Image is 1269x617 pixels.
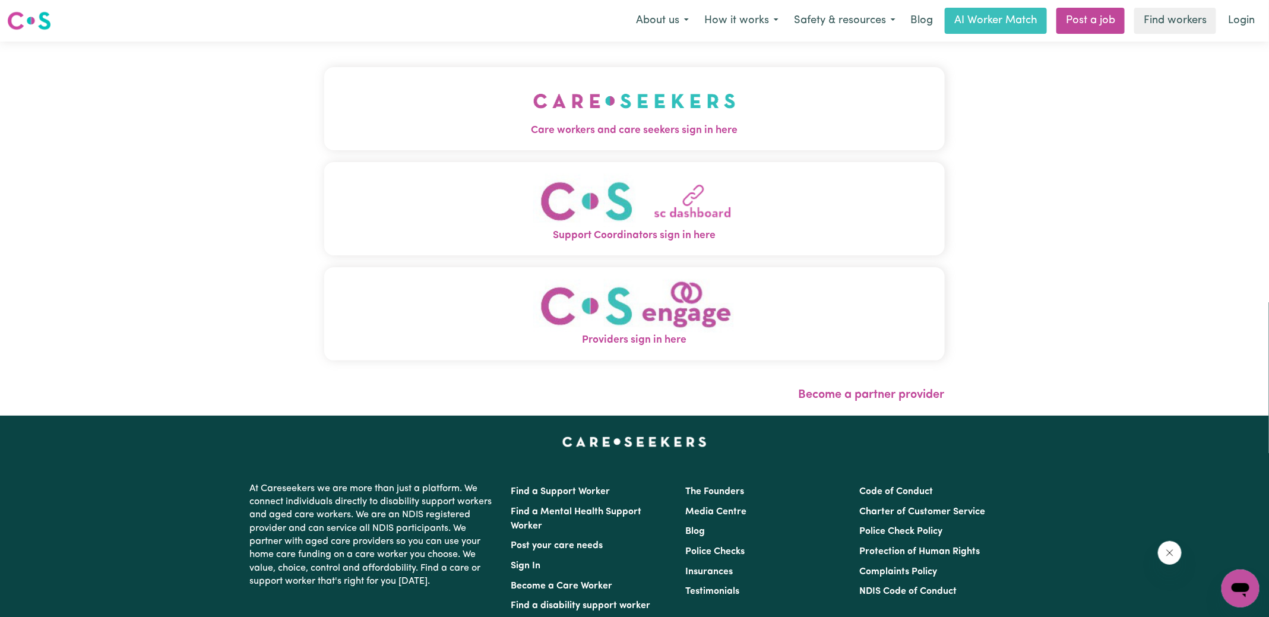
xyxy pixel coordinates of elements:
a: Protection of Human Rights [859,547,980,556]
a: Post your care needs [511,541,603,550]
a: Become a partner provider [799,389,945,401]
a: Police Check Policy [859,527,942,536]
a: Sign In [511,561,541,571]
a: Become a Care Worker [511,581,613,591]
a: The Founders [685,487,744,496]
a: Careseekers home page [562,437,707,447]
button: Safety & resources [786,8,903,33]
span: Care workers and care seekers sign in here [324,123,945,138]
iframe: Close message [1158,541,1182,565]
a: Code of Conduct [859,487,933,496]
a: Find a Support Worker [511,487,610,496]
span: Support Coordinators sign in here [324,228,945,243]
a: Login [1221,8,1262,34]
button: How it works [697,8,786,33]
a: Blog [903,8,940,34]
a: Media Centre [685,507,746,517]
a: NDIS Code of Conduct [859,587,957,596]
span: Need any help? [7,8,72,18]
img: Careseekers logo [7,10,51,31]
a: Blog [685,527,705,536]
iframe: Button to launch messaging window [1221,569,1259,607]
a: Charter of Customer Service [859,507,985,517]
button: Care workers and care seekers sign in here [324,67,945,150]
a: AI Worker Match [945,8,1047,34]
span: Providers sign in here [324,333,945,348]
a: Complaints Policy [859,567,937,577]
a: Insurances [685,567,733,577]
button: Support Coordinators sign in here [324,162,945,255]
a: Testimonials [685,587,739,596]
a: Find a Mental Health Support Worker [511,507,642,531]
p: At Careseekers we are more than just a platform. We connect individuals directly to disability su... [250,477,497,593]
a: Careseekers logo [7,7,51,34]
button: About us [628,8,697,33]
a: Post a job [1056,8,1125,34]
button: Providers sign in here [324,267,945,360]
a: Find a disability support worker [511,601,651,610]
a: Find workers [1134,8,1216,34]
a: Police Checks [685,547,745,556]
